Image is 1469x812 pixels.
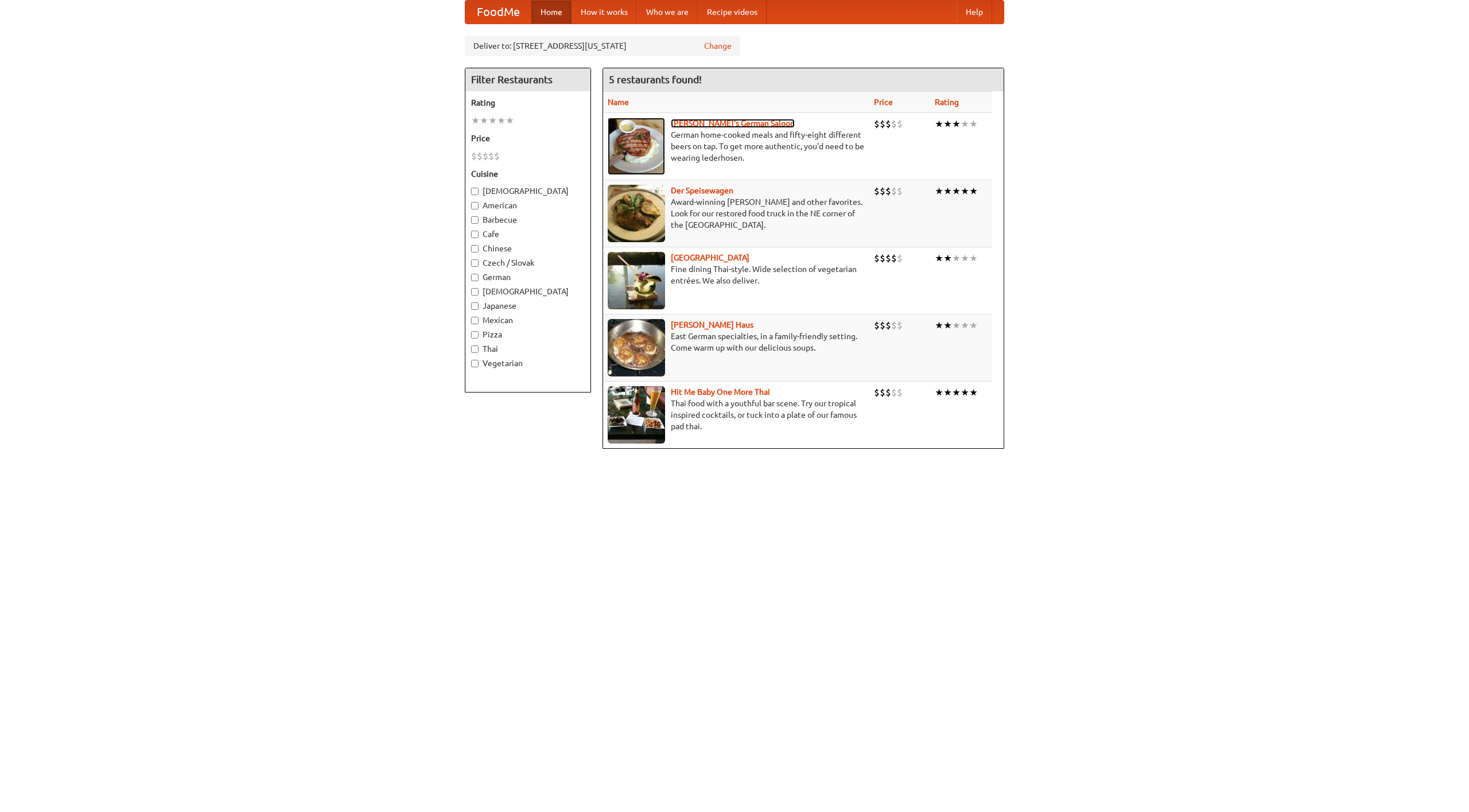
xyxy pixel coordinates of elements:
li: ★ [935,252,943,265]
a: How it works [572,1,637,24]
li: ★ [969,252,978,265]
li: ★ [961,386,969,399]
label: [DEMOGRAPHIC_DATA] [471,185,585,197]
li: ★ [961,118,969,130]
p: East German specialties, in a family-friendly setting. Come warm up with our delicious soups. [608,331,865,353]
label: Vegetarian [471,358,585,369]
img: babythai.jpg [608,386,665,444]
li: $ [880,118,885,130]
label: Cafe [471,228,585,240]
h4: Filter Restaurants [465,68,590,91]
label: Pizza [471,329,585,340]
li: $ [885,185,891,197]
p: Fine dining Thai-style. Wide selection of vegetarian entrées. We also deliver. [608,263,865,286]
input: Cafe [471,231,479,238]
input: Japanese [471,302,479,310]
input: Czech / Slovak [471,259,479,267]
li: ★ [961,319,969,332]
label: German [471,271,585,283]
li: $ [897,118,903,130]
li: $ [891,118,897,130]
input: Chinese [471,245,479,252]
li: $ [483,150,488,162]
a: [GEOGRAPHIC_DATA] [671,253,749,262]
a: Der Speisewagen [671,186,733,195]
li: $ [471,150,477,162]
li: ★ [961,185,969,197]
img: speisewagen.jpg [608,185,665,242]
input: Pizza [471,331,479,339]
li: ★ [952,252,961,265]
li: ★ [943,252,952,265]
li: ★ [935,185,943,197]
li: $ [874,386,880,399]
li: $ [897,319,903,332]
a: Price [874,98,893,107]
li: $ [880,185,885,197]
label: American [471,200,585,211]
li: $ [897,185,903,197]
label: Thai [471,343,585,355]
a: Change [704,40,732,52]
label: Chinese [471,243,585,254]
li: ★ [961,252,969,265]
p: German home-cooked meals and fifty-eight different beers on tap. To get more authentic, you'd nee... [608,129,865,164]
ng-pluralize: 5 restaurants found! [609,74,702,85]
input: Barbecue [471,216,479,224]
li: ★ [471,114,480,127]
li: ★ [935,118,943,130]
input: Mexican [471,317,479,324]
li: ★ [497,114,506,127]
li: $ [874,185,880,197]
li: $ [891,386,897,399]
input: Vegetarian [471,360,479,367]
li: ★ [969,386,978,399]
li: $ [885,252,891,265]
a: Rating [935,98,959,107]
li: $ [874,319,880,332]
p: Award-winning [PERSON_NAME] and other favorites. Look for our restored food truck in the NE corne... [608,196,865,231]
li: ★ [952,118,961,130]
p: Thai food with a youthful bar scene. Try our tropical inspired cocktails, or tuck into a plate of... [608,398,865,432]
h5: Rating [471,97,585,108]
li: ★ [480,114,488,127]
li: ★ [952,386,961,399]
li: $ [891,185,897,197]
label: [DEMOGRAPHIC_DATA] [471,286,585,297]
li: $ [897,386,903,399]
li: $ [885,118,891,130]
img: esthers.jpg [608,118,665,175]
input: Thai [471,345,479,353]
li: ★ [488,114,497,127]
li: $ [891,252,897,265]
a: FoodMe [465,1,531,24]
img: satay.jpg [608,252,665,309]
li: $ [494,150,500,162]
a: Recipe videos [698,1,767,24]
label: Japanese [471,300,585,312]
li: $ [880,252,885,265]
a: [PERSON_NAME]'s German Saloon [671,119,795,128]
li: ★ [969,185,978,197]
a: Hit Me Baby One More Thai [671,387,770,397]
li: ★ [935,386,943,399]
li: $ [880,386,885,399]
li: ★ [943,386,952,399]
li: $ [488,150,494,162]
li: ★ [952,185,961,197]
li: $ [874,252,880,265]
a: Name [608,98,629,107]
li: $ [891,319,897,332]
li: ★ [943,118,952,130]
h5: Price [471,133,585,144]
li: $ [880,319,885,332]
input: [DEMOGRAPHIC_DATA] [471,288,479,296]
li: ★ [506,114,514,127]
li: ★ [943,319,952,332]
li: $ [885,319,891,332]
a: [PERSON_NAME] Haus [671,320,753,329]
